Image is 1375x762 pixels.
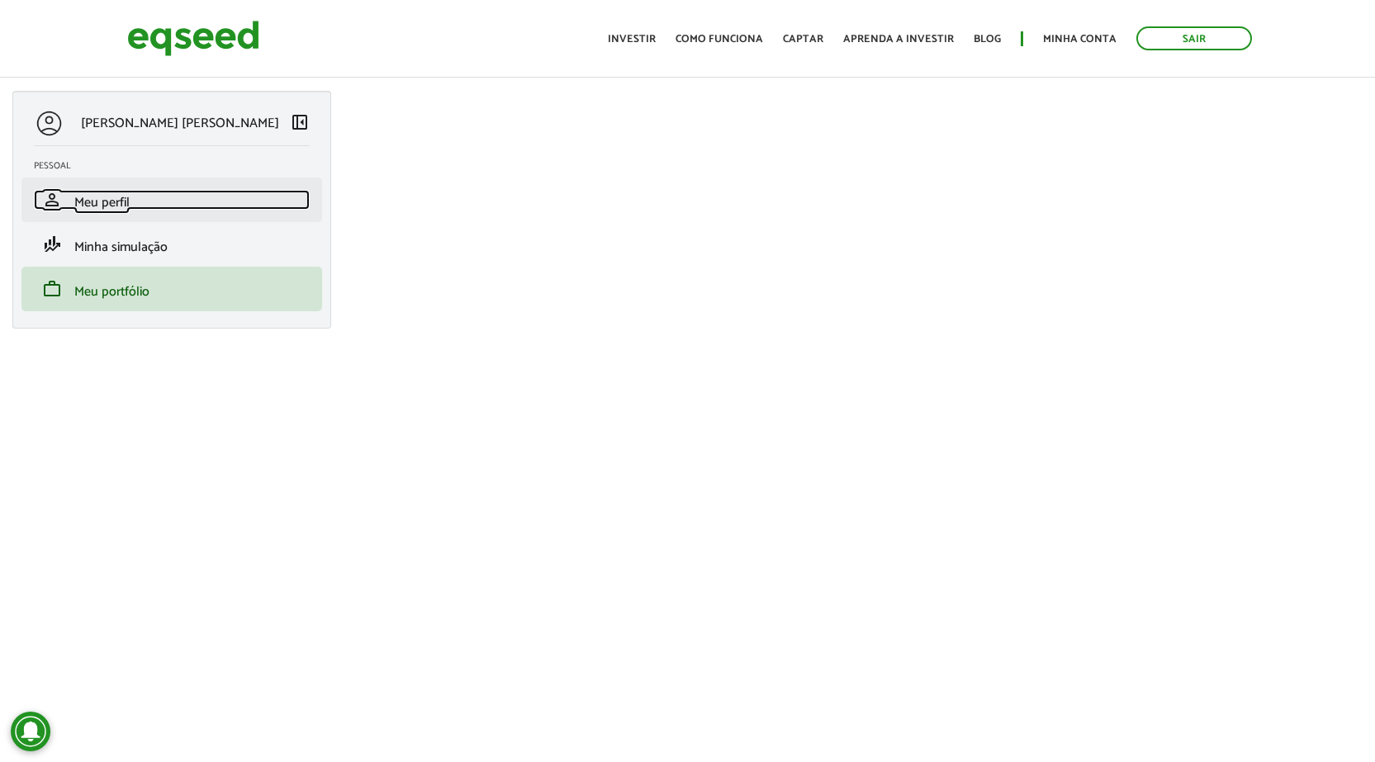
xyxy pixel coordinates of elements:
[34,190,310,210] a: personMeu perfil
[42,190,62,210] span: person
[1043,34,1117,45] a: Minha conta
[34,234,310,254] a: finance_modeMinha simulação
[42,279,62,299] span: work
[974,34,1001,45] a: Blog
[21,177,322,222] li: Meu perfil
[290,112,310,135] a: Colapsar menu
[21,267,322,311] li: Meu portfólio
[676,34,763,45] a: Como funciona
[843,34,954,45] a: Aprenda a investir
[783,34,823,45] a: Captar
[42,234,62,254] span: finance_mode
[1136,26,1252,50] a: Sair
[21,222,322,267] li: Minha simulação
[74,192,130,214] span: Meu perfil
[81,116,279,131] p: [PERSON_NAME] [PERSON_NAME]
[74,236,168,258] span: Minha simulação
[74,281,149,303] span: Meu portfólio
[34,161,322,171] h2: Pessoal
[608,34,656,45] a: Investir
[127,17,259,60] img: EqSeed
[290,112,310,132] span: left_panel_close
[34,279,310,299] a: workMeu portfólio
